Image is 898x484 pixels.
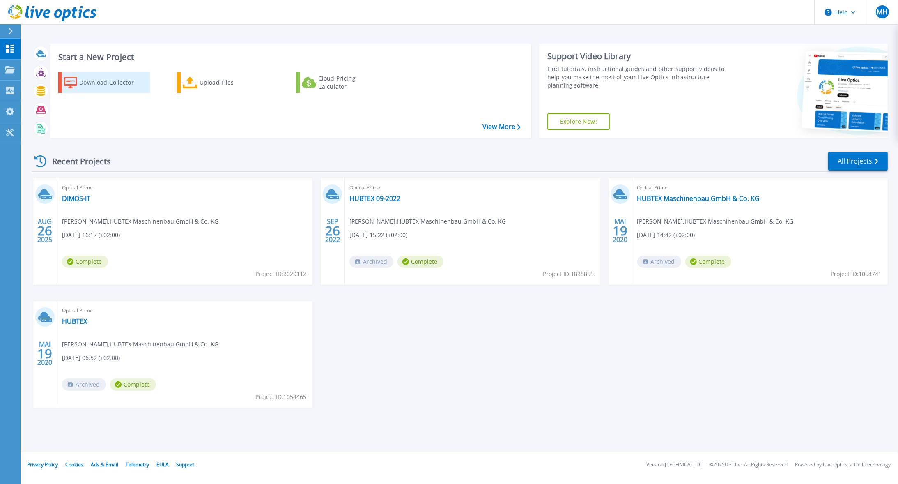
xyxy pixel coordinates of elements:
[547,65,726,90] div: Find tutorials, instructional guides and other support videos to help you make the most of your L...
[325,227,340,234] span: 26
[547,51,726,62] div: Support Video Library
[637,256,681,268] span: Archived
[62,353,120,362] span: [DATE] 06:52 (+02:00)
[349,230,407,240] span: [DATE] 15:22 (+02:00)
[349,183,595,192] span: Optical Prime
[685,256,731,268] span: Complete
[62,230,120,240] span: [DATE] 16:17 (+02:00)
[91,461,118,468] a: Ads & Email
[79,74,145,91] div: Download Collector
[37,227,52,234] span: 26
[637,217,794,226] span: [PERSON_NAME] , HUBTEX Maschinenbau GmbH & Co. KG
[637,230,695,240] span: [DATE] 14:42 (+02:00)
[62,317,87,325] a: HUBTEX
[612,216,628,246] div: MAI 2020
[646,462,702,468] li: Version: [TECHNICAL_ID]
[177,72,269,93] a: Upload Files
[37,216,53,246] div: AUG 2025
[831,270,882,279] span: Project ID: 1054741
[62,256,108,268] span: Complete
[795,462,891,468] li: Powered by Live Optics, a Dell Technology
[58,53,520,62] h3: Start a New Project
[62,217,218,226] span: [PERSON_NAME] , HUBTEX Maschinenbau GmbH & Co. KG
[126,461,149,468] a: Telemetry
[543,270,594,279] span: Project ID: 1838855
[877,9,887,15] span: MH
[37,339,53,369] div: MAI 2020
[110,378,156,391] span: Complete
[32,151,122,171] div: Recent Projects
[325,216,340,246] div: SEP 2022
[255,270,306,279] span: Project ID: 3029112
[62,340,218,349] span: [PERSON_NAME] , HUBTEX Maschinenbau GmbH & Co. KG
[397,256,443,268] span: Complete
[828,152,888,171] a: All Projects
[613,227,627,234] span: 19
[296,72,388,93] a: Cloud Pricing Calculator
[349,194,400,203] a: HUBTEX 09-2022
[709,462,788,468] li: © 2025 Dell Inc. All Rights Reserved
[176,461,194,468] a: Support
[65,461,83,468] a: Cookies
[156,461,169,468] a: EULA
[62,183,308,192] span: Optical Prime
[547,113,610,130] a: Explore Now!
[62,194,90,203] a: DIMOS-IT
[482,123,521,131] a: View More
[255,392,306,401] span: Project ID: 1054465
[62,378,106,391] span: Archived
[349,256,393,268] span: Archived
[318,74,384,91] div: Cloud Pricing Calculator
[62,306,308,315] span: Optical Prime
[349,217,506,226] span: [PERSON_NAME] , HUBTEX Maschinenbau GmbH & Co. KG
[37,350,52,357] span: 19
[27,461,58,468] a: Privacy Policy
[637,194,760,203] a: HUBTEX Maschinenbau GmbH & Co. KG
[58,72,150,93] a: Download Collector
[200,74,265,91] div: Upload Files
[637,183,883,192] span: Optical Prime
